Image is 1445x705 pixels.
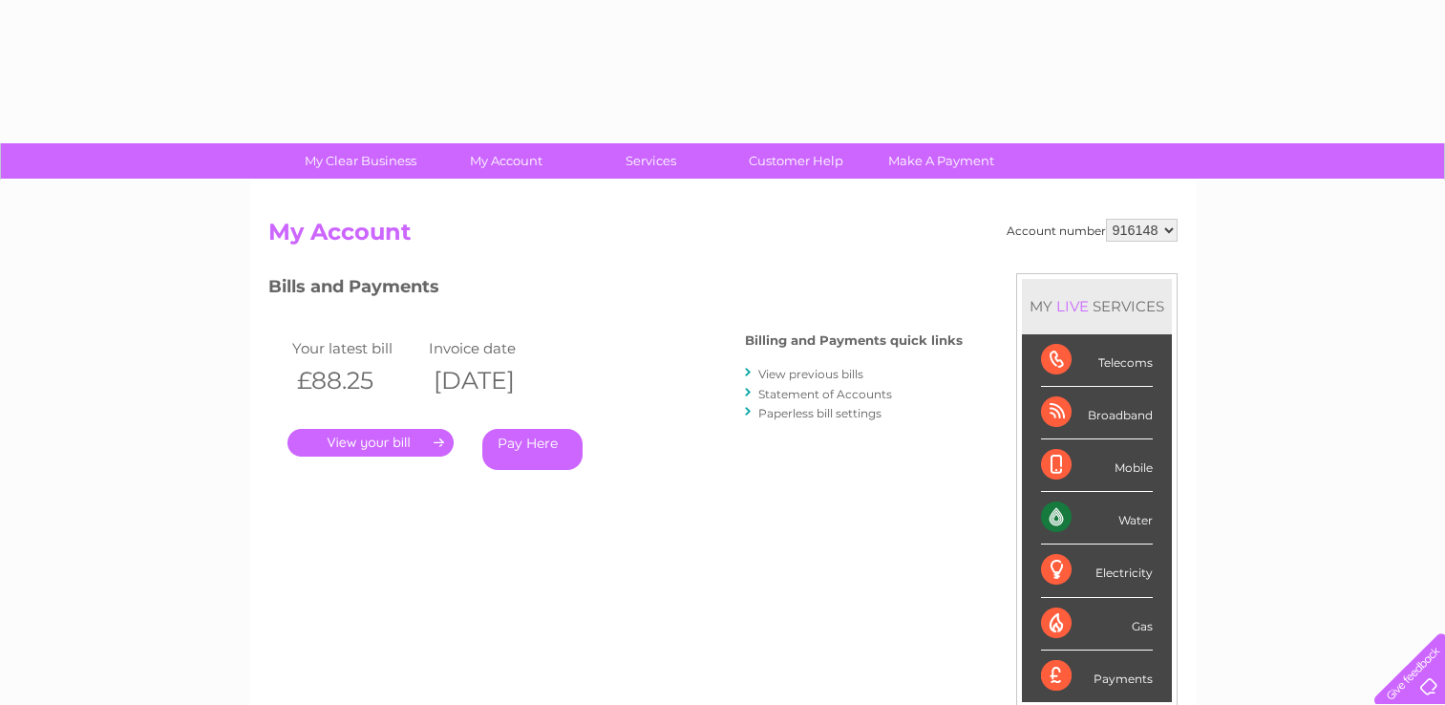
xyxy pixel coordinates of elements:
[572,143,730,179] a: Services
[1041,545,1153,597] div: Electricity
[268,273,963,307] h3: Bills and Payments
[1052,297,1093,315] div: LIVE
[1041,492,1153,545] div: Water
[758,406,882,420] a: Paperless bill settings
[1041,651,1153,702] div: Payments
[287,361,425,400] th: £88.25
[717,143,875,179] a: Customer Help
[287,429,454,457] a: .
[424,335,562,361] td: Invoice date
[1022,279,1172,333] div: MY SERVICES
[758,367,863,381] a: View previous bills
[268,219,1178,255] h2: My Account
[427,143,584,179] a: My Account
[1007,219,1178,242] div: Account number
[1041,439,1153,492] div: Mobile
[745,333,963,348] h4: Billing and Payments quick links
[287,335,425,361] td: Your latest bill
[482,429,583,470] a: Pay Here
[282,143,439,179] a: My Clear Business
[1041,598,1153,651] div: Gas
[424,361,562,400] th: [DATE]
[1041,334,1153,387] div: Telecoms
[1041,387,1153,439] div: Broadband
[758,387,892,401] a: Statement of Accounts
[862,143,1020,179] a: Make A Payment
